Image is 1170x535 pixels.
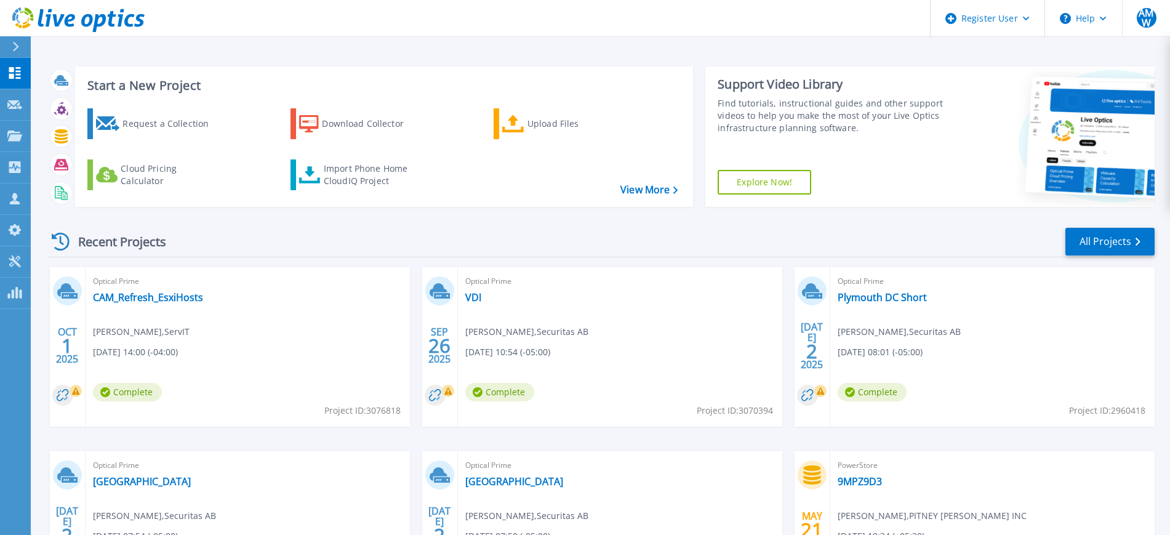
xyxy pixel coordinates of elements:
a: Plymouth DC Short [838,291,927,304]
span: 1 [62,340,73,351]
a: All Projects [1065,228,1155,255]
span: Complete [465,383,534,401]
div: Download Collector [322,111,420,136]
a: Upload Files [494,108,631,139]
span: AMW [1137,8,1156,28]
a: CAM_Refresh_EsxiHosts [93,291,203,304]
span: Optical Prime [465,459,775,472]
div: Support Video Library [718,76,947,92]
span: Project ID: 3070394 [697,404,773,417]
div: Cloud Pricing Calculator [121,163,219,187]
span: 2 [806,346,817,356]
span: [PERSON_NAME] , Securitas AB [465,325,588,339]
a: Download Collector [290,108,428,139]
span: PowerStore [838,459,1147,472]
span: Project ID: 2960418 [1069,404,1145,417]
span: [DATE] 10:54 (-05:00) [465,345,550,359]
span: [PERSON_NAME] , Securitas AB [93,509,216,523]
div: OCT 2025 [55,323,79,368]
div: Request a Collection [122,111,221,136]
span: Optical Prime [465,275,775,288]
div: SEP 2025 [428,323,451,368]
div: Upload Files [527,111,626,136]
span: [PERSON_NAME] , Securitas AB [838,325,961,339]
span: Complete [838,383,907,401]
span: 21 [801,525,823,535]
h3: Start a New Project [87,79,677,92]
a: Explore Now! [718,170,811,195]
a: [GEOGRAPHIC_DATA] [93,475,191,488]
a: Cloud Pricing Calculator [87,159,225,190]
a: [GEOGRAPHIC_DATA] [465,475,563,488]
span: [PERSON_NAME] , Securitas AB [465,509,588,523]
div: Recent Projects [47,227,183,257]
div: Find tutorials, instructional guides and other support videos to help you make the most of your L... [718,97,947,134]
a: View More [620,184,678,196]
div: [DATE] 2025 [800,323,823,368]
a: 9MPZ9D3 [838,475,882,488]
span: 26 [428,340,451,351]
span: [PERSON_NAME] , PITNEY [PERSON_NAME] INC [838,509,1027,523]
span: Project ID: 3076818 [324,404,401,417]
span: Optical Prime [93,275,403,288]
span: Optical Prime [838,275,1147,288]
a: Request a Collection [87,108,225,139]
span: Complete [93,383,162,401]
span: [DATE] 14:00 (-04:00) [93,345,178,359]
span: [PERSON_NAME] , ServIT [93,325,190,339]
div: Import Phone Home CloudIQ Project [324,163,420,187]
a: VDI [465,291,481,304]
span: Optical Prime [93,459,403,472]
span: [DATE] 08:01 (-05:00) [838,345,923,359]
